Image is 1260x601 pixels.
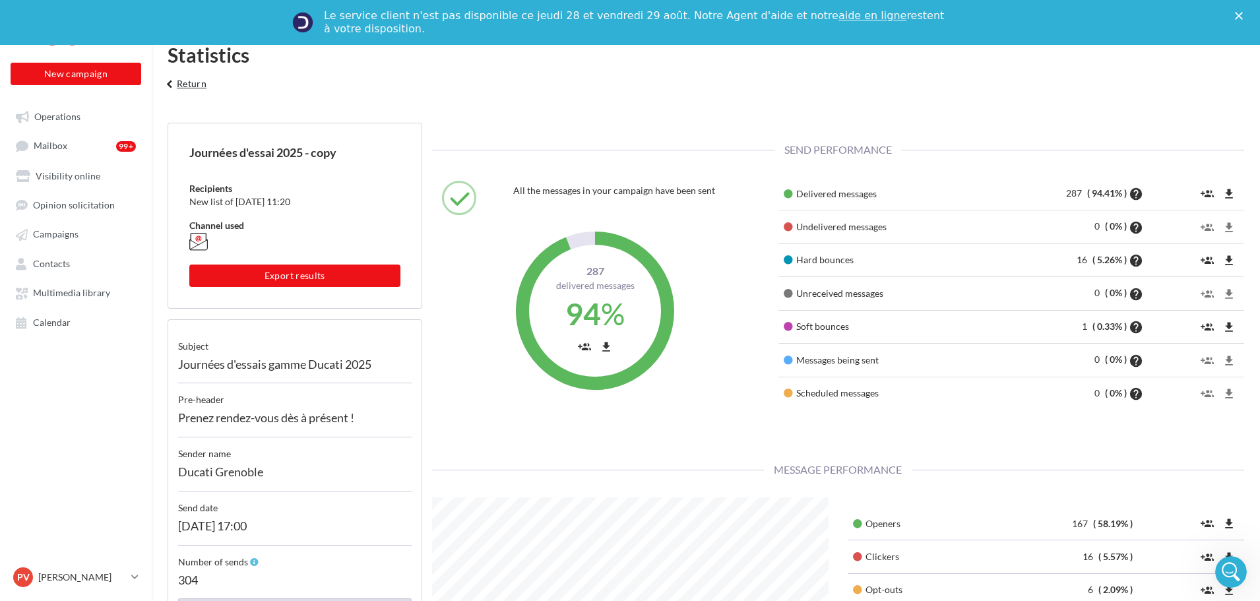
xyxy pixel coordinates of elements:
[1092,321,1127,332] span: ( 0.33% )
[178,330,412,353] div: subject
[33,317,71,328] span: Calendar
[1105,220,1127,232] span: ( 0% )
[1201,584,1214,597] i: group_add
[178,353,412,384] div: Journées d'essais gamme Ducati 2025
[513,181,759,201] div: All the messages in your campaign have been sent
[764,463,912,476] span: Message performance
[1197,216,1217,237] button: group_add
[1197,249,1217,271] button: group_add
[1222,551,1236,564] i: file_download
[189,195,400,208] div: New list of [DATE] 11:20
[565,296,601,332] span: 94
[34,141,67,152] span: Mailbox
[848,507,992,540] td: Openers
[11,63,141,85] button: New campaign
[1129,387,1143,400] i: help
[8,164,144,187] a: Visibility online
[1197,316,1217,338] button: group_add
[1219,513,1239,534] button: file_download
[1219,183,1239,205] button: file_download
[1094,354,1103,365] span: 0
[1222,517,1236,530] i: file_download
[1087,187,1127,199] span: ( 94.41% )
[178,556,248,567] span: Number of sends
[778,243,987,276] td: Hard bounces
[1201,354,1214,367] i: group_add
[1129,254,1143,267] i: help
[1201,387,1214,400] i: group_add
[8,193,144,216] a: Opinion solicitation
[292,12,313,33] img: Profile image for Service-Client
[33,258,70,269] span: Contacts
[1201,321,1214,334] i: group_add
[116,141,136,152] div: 99+
[600,340,613,354] i: file_download
[1219,349,1239,371] button: file_download
[774,143,902,156] span: Send performance
[36,170,100,181] span: Visibility online
[8,251,144,275] a: Contacts
[778,377,987,410] td: Scheduled messages
[1105,354,1127,365] span: ( 0% )
[1129,288,1143,301] i: help
[539,292,651,336] div: %
[1197,282,1217,304] button: group_add
[178,515,412,546] div: [DATE] 17:00
[189,220,244,231] span: Channel used
[178,491,412,515] div: Send date
[8,222,144,245] a: Campaigns
[1201,187,1214,201] i: group_add
[1088,584,1096,595] span: 6
[324,9,947,36] div: Le service client n'est pas disponible ce jeudi 28 et vendredi 29 août. Notre Agent d'aide et not...
[556,280,635,291] span: Delivered messages
[1129,221,1143,234] i: help
[1197,513,1217,534] button: group_add
[38,571,126,584] p: [PERSON_NAME]
[1222,387,1236,400] i: file_download
[1066,187,1085,199] span: 287
[178,569,412,599] div: 304
[1222,288,1236,301] i: file_download
[189,265,400,287] button: Export results
[1083,551,1096,562] span: 16
[1105,387,1127,398] span: ( 0% )
[1105,287,1127,298] span: ( 0% )
[1222,321,1236,334] i: file_download
[168,45,1244,65] div: Statistics
[778,344,987,377] td: Messages being sent
[1219,316,1239,338] button: file_download
[778,310,987,343] td: Soft bounces
[1219,546,1239,567] button: file_download
[8,133,144,158] a: Mailbox99+
[1077,254,1090,265] span: 16
[1094,220,1103,232] span: 0
[1072,518,1091,529] span: 167
[838,9,906,22] a: aide en ligne
[575,335,594,357] button: group_add
[178,406,412,437] div: Prenez rendez-vous dès à présent !
[778,210,987,243] td: Undelivered messages
[1201,517,1214,530] i: group_add
[1222,354,1236,367] i: file_download
[1219,249,1239,271] button: file_download
[1222,254,1236,267] i: file_download
[1201,551,1214,564] i: group_add
[778,277,987,310] td: Unreceived messages
[1094,387,1103,398] span: 0
[1129,354,1143,367] i: help
[1197,383,1217,404] button: group_add
[1129,321,1143,334] i: help
[596,335,616,357] button: file_download
[578,340,591,354] i: group_add
[1222,187,1236,201] i: file_download
[1197,546,1217,567] button: group_add
[8,310,144,334] a: Calendar
[11,565,141,590] a: PV [PERSON_NAME]
[189,183,232,194] span: Recipients
[1215,556,1247,588] iframe: Intercom live chat
[1082,321,1090,332] span: 1
[1235,12,1248,20] div: Close
[1201,288,1214,301] i: group_add
[1093,518,1133,529] span: ( 58.19% )
[33,199,115,210] span: Opinion solicitation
